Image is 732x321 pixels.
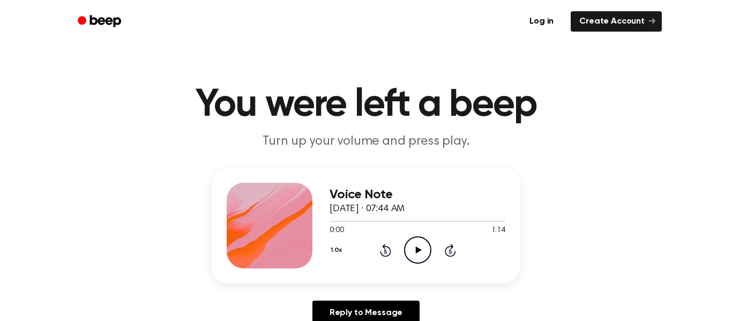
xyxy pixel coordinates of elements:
span: [DATE] · 07:44 AM [330,204,405,214]
span: 0:00 [330,225,343,236]
h3: Voice Note [330,188,505,202]
a: Create Account [571,11,662,32]
a: Beep [70,11,131,32]
a: Log in [519,9,564,34]
p: Turn up your volume and press play. [160,133,572,151]
button: 1.0x [330,241,346,259]
span: 1:14 [491,225,505,236]
h1: You were left a beep [92,86,640,124]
